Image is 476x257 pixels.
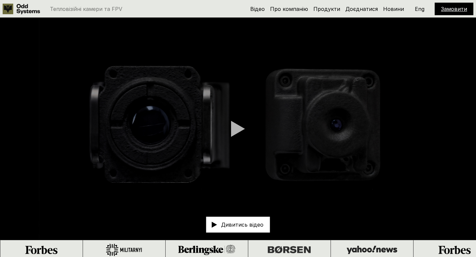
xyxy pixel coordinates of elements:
[345,6,378,12] a: Доєднатися
[221,222,263,227] p: Дивитись відео
[383,6,404,12] a: Новини
[441,6,467,12] a: Замовити
[50,6,122,12] p: Тепловізійні камери та FPV
[313,6,340,12] a: Продукти
[270,6,308,12] a: Про компанію
[415,6,424,12] p: Eng
[250,6,265,12] a: Відео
